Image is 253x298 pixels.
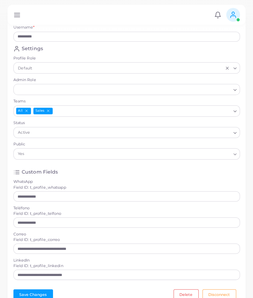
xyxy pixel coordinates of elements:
[13,127,240,138] div: Search for option
[13,231,60,242] label: Correo Field ID: t_profile_correo
[32,129,231,136] input: Search for option
[17,65,33,72] span: Default
[13,142,240,147] label: Public
[34,64,223,72] input: Search for option
[17,129,31,136] span: Active
[22,169,58,175] h4: Custom Fields
[13,148,240,159] div: Search for option
[26,150,230,158] input: Search for option
[17,86,231,93] input: Search for option
[13,120,240,126] label: Status
[13,179,66,190] label: WhatsApp Field ID: t_profile_whatsapp
[225,65,230,71] button: Clear Selected
[13,62,240,73] div: Search for option
[53,107,230,115] input: Search for option
[13,205,62,216] label: Teléfono Field ID: t_profile_telfono
[13,77,240,83] label: Admin Role
[46,108,51,113] button: Deselect Sales
[16,108,31,114] span: All
[17,151,25,158] span: Yes
[13,257,63,268] label: LinkedIn Field ID: t_profile_linkedin
[13,56,240,61] label: Profile Role
[13,99,240,104] label: Teams
[13,105,240,116] div: Search for option
[22,45,43,52] h4: Settings
[24,108,29,113] button: Deselect All
[13,84,240,95] div: Search for option
[33,108,53,114] span: Sales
